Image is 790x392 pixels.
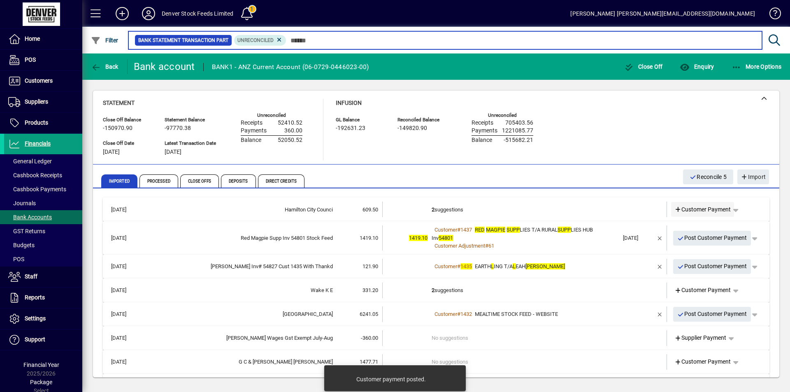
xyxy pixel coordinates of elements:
[624,63,663,70] span: Close Off
[25,315,46,322] span: Settings
[432,235,453,241] span: Inv
[107,283,146,298] td: [DATE]
[107,225,146,251] td: [DATE]
[4,210,82,224] a: Bank Accounts
[146,310,333,318] div: Farmlands Farmlands
[25,35,40,42] span: Home
[653,260,667,273] button: Remove
[4,29,82,49] a: Home
[146,234,333,242] div: Red Magpie Supp Inv 54801 Stock Feed
[107,354,146,370] td: [DATE]
[475,263,565,269] span: EARTH ING T/A EAH
[89,33,121,48] button: Filter
[4,288,82,308] a: Reports
[336,125,365,132] span: -192631.23
[212,60,369,74] div: BANK1 - ANZ Current Account (06-0729-0446023-00)
[165,149,181,155] span: [DATE]
[397,117,447,123] span: Reconciled Balance
[4,238,82,252] a: Budgets
[434,243,485,249] span: Customer Adjustment
[432,330,619,346] td: No suggestions
[457,263,460,269] span: #
[491,263,494,269] em: L
[472,128,497,134] span: Payments
[485,243,488,249] span: #
[101,174,137,188] span: Imported
[135,6,162,21] button: Profile
[671,331,730,346] a: Supplier Payment
[623,234,653,242] div: [DATE]
[671,355,734,369] a: Customer Payment
[237,37,274,43] span: Unreconciled
[82,59,128,74] app-page-header-button: Back
[460,227,472,233] span: 1437
[4,50,82,70] a: POS
[241,128,267,134] span: Payments
[146,262,333,271] div: L F Wilson Inv# 54827 Cust 1435 With Thankd
[457,227,460,233] span: #
[432,202,619,217] td: suggestions
[165,117,216,123] span: Statement Balance
[505,120,533,126] span: 705403.56
[107,330,146,346] td: [DATE]
[439,235,453,241] em: 54801
[103,141,152,146] span: Close Off Date
[278,137,302,144] span: 52050.52
[89,59,121,74] button: Back
[103,350,769,374] mat-expansion-panel-header: [DATE]G C & [PERSON_NAME] [PERSON_NAME]1477.71No suggestionsCustomer Payment
[8,186,66,193] span: Cashbook Payments
[513,263,516,269] em: L
[221,174,256,188] span: Deposits
[360,311,378,317] span: 6241.05
[674,357,731,366] span: Customer Payment
[25,336,45,343] span: Support
[475,227,485,233] em: RED
[673,231,751,246] button: Post Customer Payment
[460,263,472,269] em: 1435
[103,278,769,302] mat-expansion-panel-header: [DATE]Wake K E331.202suggestionsCustomer Payment
[4,224,82,238] a: GST Returns
[23,362,59,368] span: Financial Year
[475,311,558,317] span: MEALTIME STOCK FEED - WEBSITE
[432,262,475,271] a: Customer#1435
[241,137,261,144] span: Balance
[234,35,286,46] mat-chip: Reconciliation Status: Unreconciled
[671,283,734,298] a: Customer Payment
[683,169,733,184] button: Reconcile 5
[103,326,769,350] mat-expansion-panel-header: [DATE][PERSON_NAME] Wages Gst Exempt July-Aug-360.00No suggestionsSupplier Payment
[258,174,304,188] span: Direct Credits
[432,283,619,298] td: suggestions
[434,263,457,269] span: Customer
[653,308,667,321] button: Remove
[4,92,82,112] a: Suppliers
[107,259,146,274] td: [DATE]
[674,334,727,342] span: Supplier Payment
[460,311,472,317] span: 1432
[622,59,665,74] button: Close Off
[678,59,716,74] button: Enquiry
[8,242,35,248] span: Budgets
[103,125,132,132] span: -150970.90
[4,182,82,196] a: Cashbook Payments
[165,125,191,132] span: -97770.38
[432,287,434,293] b: 2
[8,158,52,165] span: General Ledger
[162,7,234,20] div: Denver Stock Feeds Limited
[4,252,82,266] a: POS
[103,149,120,155] span: [DATE]
[4,308,82,329] a: Settings
[673,259,751,274] button: Post Customer Payment
[434,227,457,233] span: Customer
[397,125,427,132] span: -149820.90
[278,120,302,126] span: 52410.52
[677,260,747,273] span: Post Customer Payment
[486,227,505,233] em: MAGPIE
[730,59,784,74] button: More Options
[4,329,82,350] a: Support
[674,205,731,214] span: Customer Payment
[361,335,378,341] span: -360.00
[674,286,731,295] span: Customer Payment
[434,311,457,317] span: Customer
[570,7,755,20] div: [PERSON_NAME] [PERSON_NAME][EMAIL_ADDRESS][DOMAIN_NAME]
[763,2,780,28] a: Knowledge Base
